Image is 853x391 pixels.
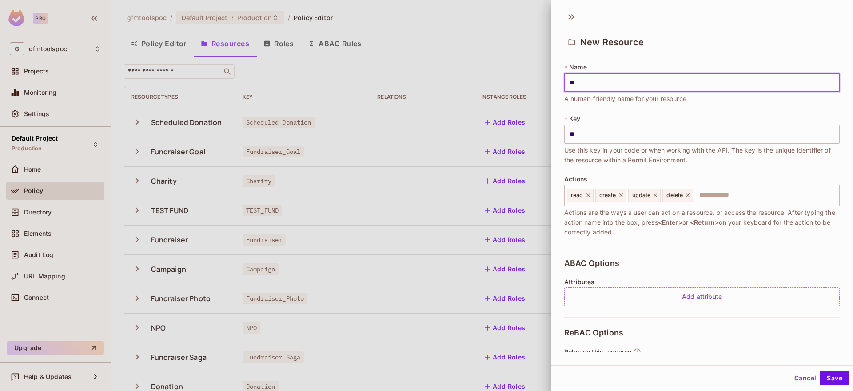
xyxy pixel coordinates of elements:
button: Cancel [791,371,820,385]
span: Actions are the ways a user can act on a resource, or access the resource. After typing the actio... [564,208,840,237]
span: ReBAC Options [564,328,623,337]
span: Use this key in your code or when working with the API. The key is the unique identifier of the r... [564,145,840,165]
div: delete [662,189,693,202]
div: Add attribute [564,287,840,306]
div: create [595,189,626,202]
span: read [571,192,583,199]
span: Key [569,115,580,122]
span: New Resource [580,37,644,48]
span: Attributes [564,278,595,286]
div: update [628,189,661,202]
span: <Enter> [658,218,682,226]
span: create [599,192,616,199]
span: ABAC Options [564,259,619,268]
span: update [632,192,651,199]
span: Name [569,64,587,71]
div: read [567,189,594,202]
button: Save [820,371,849,385]
span: Actions [564,176,587,183]
span: delete [666,192,683,199]
span: Roles on this resource [564,348,631,355]
span: <Return> [690,218,719,226]
span: A human-friendly name for your resource [564,94,686,104]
